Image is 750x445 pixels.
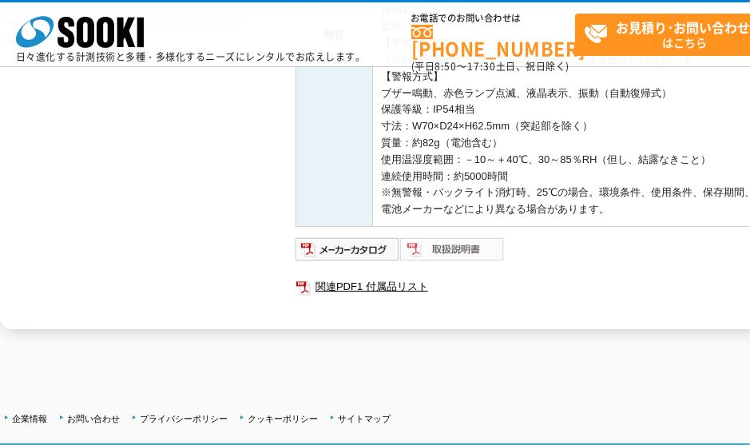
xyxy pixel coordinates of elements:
p: 日々進化する計測技術と多種・多様化するニーズにレンタルでお応えします。 [16,52,366,62]
a: 取扱説明書 [400,247,505,259]
a: お問い合わせ [67,414,120,423]
img: メーカーカタログ [296,236,400,262]
a: プライバシーポリシー [140,414,228,423]
a: メーカーカタログ [296,247,400,259]
span: お電話でのお問い合わせは [411,14,575,23]
span: (平日 ～ 土日、祝日除く) [411,59,569,74]
a: サイトマップ [338,414,391,423]
span: 8:50 [435,59,458,74]
a: [PHONE_NUMBER] [411,25,575,58]
a: 企業情報 [12,414,47,423]
a: クッキーポリシー [248,414,318,423]
span: 17:30 [467,59,496,74]
img: 取扱説明書 [400,236,505,262]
